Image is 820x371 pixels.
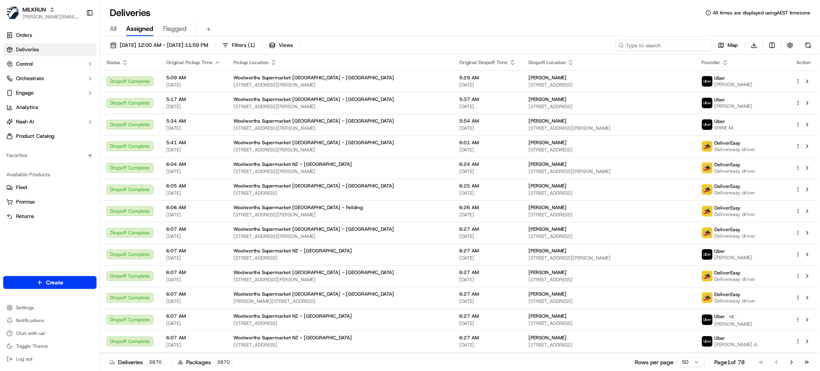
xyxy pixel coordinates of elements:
[233,59,269,66] span: Pickup Location
[166,125,221,131] span: [DATE]
[702,249,712,260] img: uber-new-logo.jpeg
[16,330,45,337] span: Chat with us!
[615,40,711,51] input: Type to search
[714,161,740,168] span: DeliverEasy
[459,103,516,110] span: [DATE]
[714,233,756,239] span: Delivereasy driver
[702,76,712,87] img: uber-new-logo.jpeg
[529,276,689,283] span: [STREET_ADDRESS]
[3,353,96,365] button: Log out
[64,113,132,127] a: 💻API Documentation
[529,75,567,81] span: [PERSON_NAME]
[714,183,740,190] span: DeliverEasy
[529,82,689,88] span: [STREET_ADDRESS]
[702,163,712,173] img: delivereasy_logo.png
[16,118,34,125] span: Nash AI
[459,125,516,131] span: [DATE]
[802,40,814,51] button: Refresh
[16,133,54,140] span: Product Catalog
[714,276,756,282] span: Delivereasy driver
[459,96,516,103] span: 5:37 AM
[459,59,508,66] span: Original Dropoff Time
[6,198,93,206] a: Promise
[232,42,255,49] span: Filters
[166,82,221,88] span: [DATE]
[126,24,153,34] span: Assigned
[459,161,516,167] span: 6:24 AM
[459,298,516,304] span: [DATE]
[76,116,129,124] span: API Documentation
[16,184,28,191] span: Fleet
[233,335,352,341] span: Woolworths Supermarket NZ - [GEOGRAPHIC_DATA]
[459,212,516,218] span: [DATE]
[166,204,221,211] span: 6:06 AM
[3,115,96,128] button: Nash AI
[459,313,516,319] span: 6:27 AM
[459,342,516,348] span: [DATE]
[459,335,516,341] span: 6:27 AM
[120,42,208,49] span: [DATE] 12:00 AM - [DATE] 11:59 PM
[714,190,756,196] span: Delivereasy driver
[702,336,712,347] img: uber-new-logo.jpeg
[166,313,221,319] span: 6:07 AM
[702,206,712,216] img: delivereasy_logo.png
[214,359,233,366] div: 3870
[714,335,725,341] span: Uber
[3,302,96,313] button: Settings
[233,212,446,218] span: [STREET_ADDRESS][PERSON_NAME]
[110,358,165,366] div: Deliveries
[16,32,32,39] span: Orders
[166,248,221,254] span: 6:07 AM
[529,103,689,110] span: [STREET_ADDRESS]
[16,104,38,111] span: Analytics
[714,358,745,366] div: Page 1 of 78
[233,269,394,276] span: Woolworths Supermarket [GEOGRAPHIC_DATA] - [GEOGRAPHIC_DATA]
[16,75,44,82] span: Orchestrate
[714,205,740,211] span: DeliverEasy
[27,77,131,85] div: Start new chat
[529,342,689,348] span: [STREET_ADDRESS]
[166,147,221,153] span: [DATE]
[529,118,567,124] span: [PERSON_NAME]
[166,298,221,304] span: [DATE]
[22,14,80,20] button: [PERSON_NAME][EMAIL_ADDRESS][DOMAIN_NAME]
[233,183,394,189] span: Woolworths Supermarket [GEOGRAPHIC_DATA] - [GEOGRAPHIC_DATA]
[702,292,712,303] img: delivereasy_logo.png
[459,276,516,283] span: [DATE]
[714,125,734,131] span: SHINE M.
[110,6,151,19] h1: Deliveries
[166,168,221,175] span: [DATE]
[233,255,446,261] span: [STREET_ADDRESS]
[714,97,725,103] span: Uber
[166,190,221,196] span: [DATE]
[702,141,712,151] img: delivereasy_logo.png
[233,161,352,167] span: Woolworths Supermarket NZ - [GEOGRAPHIC_DATA]
[56,135,97,142] a: Powered byPylon
[233,168,446,175] span: [STREET_ADDRESS][PERSON_NAME]
[714,291,740,298] span: DeliverEasy
[248,42,255,49] span: ( 1 )
[529,161,567,167] span: [PERSON_NAME]
[233,103,446,110] span: [STREET_ADDRESS][PERSON_NAME]
[6,213,93,220] a: Returns
[68,117,74,123] div: 💻
[233,125,446,131] span: [STREET_ADDRESS][PERSON_NAME]
[3,130,96,143] a: Product Catalog
[459,183,516,189] span: 6:25 AM
[233,248,352,254] span: Woolworths Supermarket NZ - [GEOGRAPHIC_DATA]
[3,3,83,22] button: MILKRUNMILKRUN[PERSON_NAME][EMAIL_ADDRESS][DOMAIN_NAME]
[529,335,567,341] span: [PERSON_NAME]
[166,320,221,327] span: [DATE]
[713,10,810,16] span: All times are displayed using AEST timezone
[233,82,446,88] span: [STREET_ADDRESS][PERSON_NAME]
[459,147,516,153] span: [DATE]
[16,317,44,324] span: Notifications
[166,335,221,341] span: 6:07 AM
[714,248,725,254] span: Uber
[233,75,394,81] span: Woolworths Supermarket [GEOGRAPHIC_DATA] - [GEOGRAPHIC_DATA]
[22,6,46,14] button: MILKRUN
[16,46,39,53] span: Deliveries
[166,139,221,146] span: 5:41 AM
[795,59,812,66] div: Action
